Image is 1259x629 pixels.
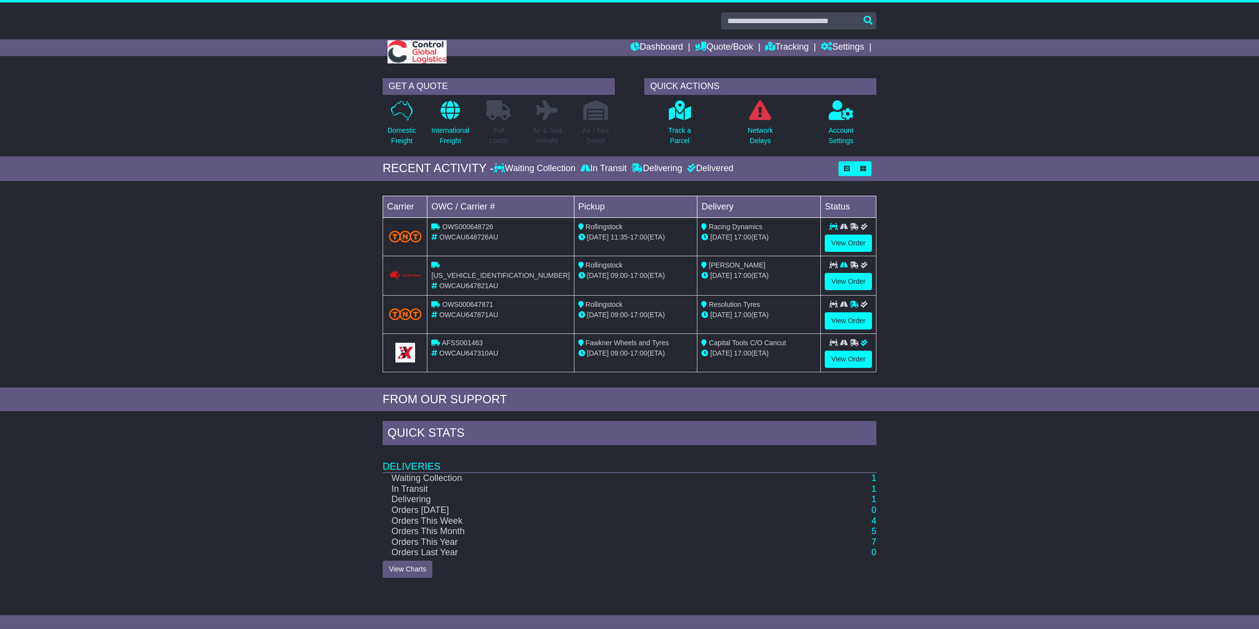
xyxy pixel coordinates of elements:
[383,494,806,505] td: Delivering
[668,100,691,151] a: Track aParcel
[629,163,685,174] div: Delivering
[383,484,806,495] td: In Transit
[586,339,669,347] span: Fawkner Wheels and Tyres
[586,223,623,231] span: Rollingstock
[383,392,876,407] div: FROM OUR SUPPORT
[701,310,816,320] div: (ETA)
[871,484,876,494] a: 1
[439,282,498,290] span: OWCAU647821AU
[383,505,806,516] td: Orders [DATE]
[582,125,609,146] p: Air / Sea Depot
[611,271,628,279] span: 09:00
[442,300,493,308] span: OWS000647871
[431,125,469,146] p: International Freight
[387,100,417,151] a: DomesticFreight
[701,232,816,242] div: (ETA)
[701,270,816,281] div: (ETA)
[383,421,876,448] div: Quick Stats
[383,196,427,217] td: Carrier
[442,339,482,347] span: AFSS001463
[383,473,806,484] td: Waiting Collection
[871,537,876,547] a: 7
[578,163,629,174] div: In Transit
[383,537,806,548] td: Orders This Year
[486,125,511,146] p: Full Loads
[533,125,562,146] p: Air & Sea Freight
[442,223,493,231] span: OWS000648726
[389,270,421,281] img: Couriers_Please.png
[574,196,697,217] td: Pickup
[427,196,574,217] td: OWC / Carrier #
[431,271,570,279] span: [US_VEHICLE_IDENTIFICATION_NUMBER]
[734,311,751,319] span: 17:00
[439,349,498,357] span: OWCAU647310AU
[395,343,415,362] img: GetCarrierServiceLogo
[709,339,786,347] span: Capital Tools C/O Cancut
[587,233,609,241] span: [DATE]
[709,261,765,269] span: [PERSON_NAME]
[383,547,806,558] td: Orders Last Year
[710,311,732,319] span: [DATE]
[710,349,732,357] span: [DATE]
[685,163,733,174] div: Delivered
[578,270,693,281] div: - (ETA)
[611,233,628,241] span: 11:35
[494,163,578,174] div: Waiting Collection
[644,78,876,95] div: QUICK ACTIONS
[825,235,872,252] a: View Order
[383,561,432,578] a: View Charts
[383,516,806,527] td: Orders This Week
[630,233,647,241] span: 17:00
[871,494,876,504] a: 1
[389,308,421,320] img: TNT_Domestic.png
[383,526,806,537] td: Orders This Month
[825,273,872,290] a: View Order
[821,196,876,217] td: Status
[871,547,876,557] a: 0
[871,516,876,526] a: 4
[710,233,732,241] span: [DATE]
[734,271,751,279] span: 17:00
[586,261,623,269] span: Rollingstock
[734,349,751,357] span: 17:00
[747,100,773,151] a: NetworkDelays
[630,271,647,279] span: 17:00
[587,311,609,319] span: [DATE]
[383,161,494,176] div: RECENT ACTIVITY -
[709,223,762,231] span: Racing Dynamics
[697,196,821,217] td: Delivery
[431,100,470,151] a: InternationalFreight
[734,233,751,241] span: 17:00
[748,125,773,146] p: Network Delays
[825,312,872,329] a: View Order
[630,349,647,357] span: 17:00
[701,348,816,359] div: (ETA)
[871,526,876,536] a: 5
[710,271,732,279] span: [DATE]
[668,125,691,146] p: Track a Parcel
[586,300,623,308] span: Rollingstock
[611,349,628,357] span: 09:00
[829,125,854,146] p: Account Settings
[587,349,609,357] span: [DATE]
[611,311,628,319] span: 09:00
[765,39,809,56] a: Tracking
[439,311,498,319] span: OWCAU647871AU
[578,348,693,359] div: - (ETA)
[630,39,683,56] a: Dashboard
[871,505,876,515] a: 0
[587,271,609,279] span: [DATE]
[383,78,615,95] div: GET A QUOTE
[821,39,864,56] a: Settings
[630,311,647,319] span: 17:00
[825,351,872,368] a: View Order
[695,39,753,56] a: Quote/Book
[388,125,416,146] p: Domestic Freight
[389,231,421,242] img: TNT_Domestic.png
[578,232,693,242] div: - (ETA)
[383,448,876,473] td: Deliveries
[578,310,693,320] div: - (ETA)
[709,300,760,308] span: Resolution Tyres
[439,233,498,241] span: OWCAU648726AU
[871,473,876,483] a: 1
